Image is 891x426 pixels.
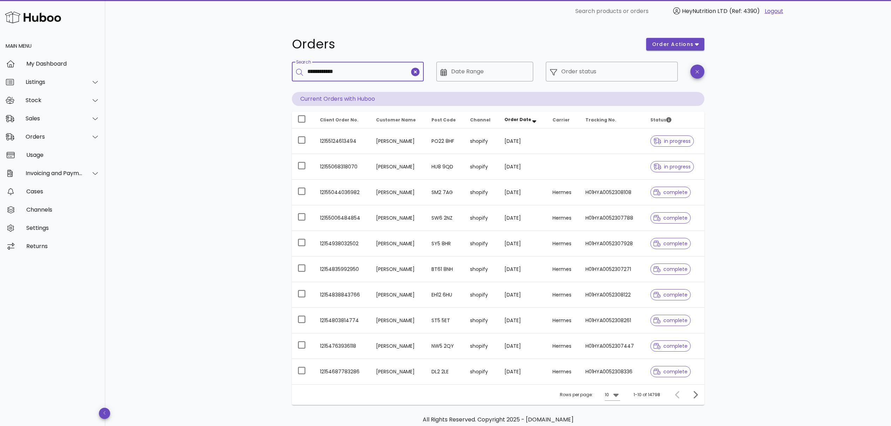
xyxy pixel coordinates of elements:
td: [PERSON_NAME] [370,128,426,154]
td: Hermes [547,308,580,333]
span: Customer Name [376,117,416,123]
span: HeyNutrition LTD [682,7,728,15]
td: H01HYA0052307928 [580,231,645,257]
td: [PERSON_NAME] [370,282,426,308]
td: H01HYA0052308108 [580,180,645,205]
button: Next page [689,388,702,401]
span: Tracking No. [585,117,616,123]
div: Sales [26,115,83,122]
td: shopify [464,231,499,257]
td: [PERSON_NAME] [370,359,426,384]
span: complete [654,241,688,246]
td: NW5 2QY [426,333,464,359]
td: H01HYA0052307788 [580,205,645,231]
td: H01HYA0052307271 [580,257,645,282]
td: HU8 9QD [426,154,464,180]
td: [DATE] [499,231,547,257]
td: EH12 6HU [426,282,464,308]
span: Carrier [552,117,570,123]
td: shopify [464,333,499,359]
th: Post Code [426,112,464,128]
td: [PERSON_NAME] [370,333,426,359]
div: Cases [26,188,100,195]
td: SM2 7AG [426,180,464,205]
td: 12155006484854 [314,205,370,231]
div: Invoicing and Payments [26,170,83,177]
td: shopify [464,128,499,154]
td: 12155044036982 [314,180,370,205]
td: 12154835992950 [314,257,370,282]
td: [DATE] [499,333,547,359]
div: Listings [26,79,83,85]
td: H01HYA0052308336 [580,359,645,384]
td: [DATE] [499,128,547,154]
td: [PERSON_NAME] [370,154,426,180]
td: 12155068318070 [314,154,370,180]
span: Channel [470,117,490,123]
span: Order Date [504,117,531,122]
td: shopify [464,154,499,180]
button: order actions [646,38,704,51]
td: Hermes [547,205,580,231]
th: Order Date: Sorted descending. Activate to remove sorting. [499,112,547,128]
div: 1-10 of 14798 [634,392,660,398]
a: Logout [765,7,783,15]
button: clear icon [411,68,420,76]
span: Client Order No. [320,117,359,123]
td: Hermes [547,282,580,308]
td: Hermes [547,231,580,257]
th: Carrier [547,112,580,128]
td: SW6 2NZ [426,205,464,231]
td: [PERSON_NAME] [370,308,426,333]
span: Status [650,117,671,123]
td: H01HYA0052307447 [580,333,645,359]
th: Status [645,112,704,128]
td: [DATE] [499,180,547,205]
span: (Ref: 4390) [729,7,760,15]
td: shopify [464,359,499,384]
td: ST5 5ET [426,308,464,333]
span: Post Code [431,117,456,123]
td: shopify [464,257,499,282]
div: Settings [26,225,100,231]
span: in progress [654,139,691,144]
div: Usage [26,152,100,158]
td: H01HYA0052308122 [580,282,645,308]
p: All Rights Reserved. Copyright 2025 - [DOMAIN_NAME] [297,415,699,424]
p: Current Orders with Huboo [292,92,704,106]
td: 12154938032502 [314,231,370,257]
td: 12154763936118 [314,333,370,359]
span: complete [654,369,688,374]
td: [DATE] [499,359,547,384]
th: Customer Name [370,112,426,128]
th: Tracking No. [580,112,645,128]
td: [DATE] [499,308,547,333]
td: [PERSON_NAME] [370,231,426,257]
td: shopify [464,180,499,205]
span: complete [654,190,688,195]
td: BT61 8NH [426,257,464,282]
td: shopify [464,308,499,333]
label: Search [296,60,311,65]
td: shopify [464,282,499,308]
td: 12154838843766 [314,282,370,308]
td: 12154803814774 [314,308,370,333]
img: Huboo Logo [5,10,61,25]
div: 10 [605,392,609,398]
div: Rows per page: [560,385,620,405]
td: SY5 8HR [426,231,464,257]
div: Orders [26,133,83,140]
span: complete [654,344,688,348]
td: [DATE] [499,282,547,308]
td: [PERSON_NAME] [370,257,426,282]
td: Hermes [547,180,580,205]
div: My Dashboard [26,60,100,67]
td: [DATE] [499,257,547,282]
span: complete [654,215,688,220]
span: complete [654,267,688,272]
td: [DATE] [499,205,547,231]
span: complete [654,292,688,297]
div: Stock [26,97,83,104]
td: Hermes [547,333,580,359]
span: order actions [652,41,694,48]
